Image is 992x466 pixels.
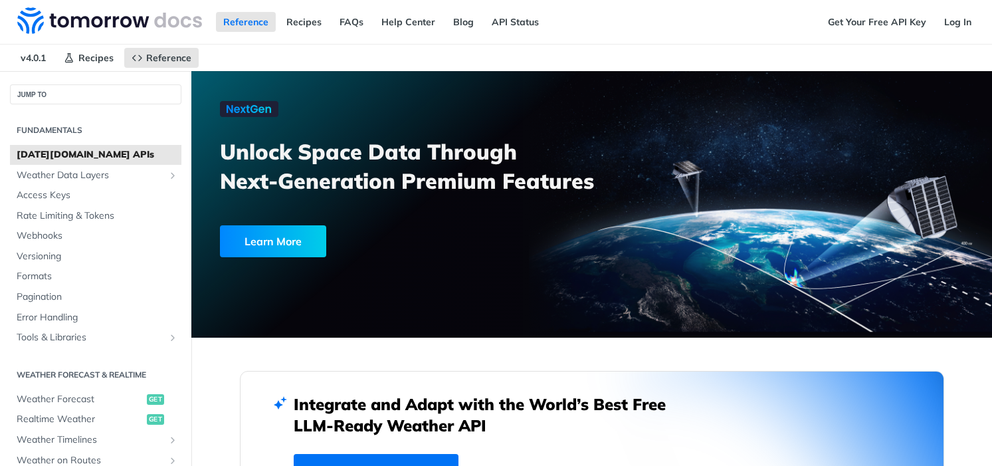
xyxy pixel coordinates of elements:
a: Reference [124,48,199,68]
img: Tomorrow.io Weather API Docs [17,7,202,34]
span: Recipes [78,52,114,64]
a: Formats [10,267,181,287]
a: Get Your Free API Key [821,12,934,32]
a: Pagination [10,287,181,307]
span: [DATE][DOMAIN_NAME] APIs [17,148,178,162]
a: Recipes [56,48,121,68]
span: get [147,394,164,405]
span: Access Keys [17,189,178,202]
h2: Weather Forecast & realtime [10,369,181,381]
a: [DATE][DOMAIN_NAME] APIs [10,145,181,165]
h2: Integrate and Adapt with the World’s Best Free LLM-Ready Weather API [294,394,686,436]
a: Recipes [279,12,329,32]
span: Tools & Libraries [17,331,164,344]
a: Blog [446,12,481,32]
span: Webhooks [17,229,178,243]
button: Show subpages for Weather Data Layers [167,170,178,181]
a: FAQs [332,12,371,32]
a: Help Center [374,12,443,32]
div: Learn More [220,225,326,257]
a: Weather Forecastget [10,390,181,409]
a: Weather TimelinesShow subpages for Weather Timelines [10,430,181,450]
span: Versioning [17,250,178,263]
span: Error Handling [17,311,178,324]
a: Error Handling [10,308,181,328]
button: Show subpages for Weather on Routes [167,455,178,466]
span: Weather Data Layers [17,169,164,182]
span: Realtime Weather [17,413,144,426]
span: Pagination [17,291,178,304]
img: NextGen [220,101,278,117]
span: Formats [17,270,178,283]
button: Show subpages for Weather Timelines [167,435,178,445]
a: Access Keys [10,185,181,205]
a: Reference [216,12,276,32]
span: get [147,414,164,425]
button: Show subpages for Tools & Libraries [167,332,178,343]
span: v4.0.1 [13,48,53,68]
span: Rate Limiting & Tokens [17,209,178,223]
a: Versioning [10,247,181,267]
a: Tools & LibrariesShow subpages for Tools & Libraries [10,328,181,348]
a: Log In [937,12,979,32]
span: Weather Forecast [17,393,144,406]
a: Realtime Weatherget [10,409,181,429]
a: Weather Data LayersShow subpages for Weather Data Layers [10,166,181,185]
h3: Unlock Space Data Through Next-Generation Premium Features [220,137,606,195]
span: Reference [146,52,191,64]
a: Rate Limiting & Tokens [10,206,181,226]
h2: Fundamentals [10,124,181,136]
span: Weather Timelines [17,433,164,447]
button: JUMP TO [10,84,181,104]
a: Webhooks [10,226,181,246]
a: API Status [484,12,546,32]
a: Learn More [220,225,529,257]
